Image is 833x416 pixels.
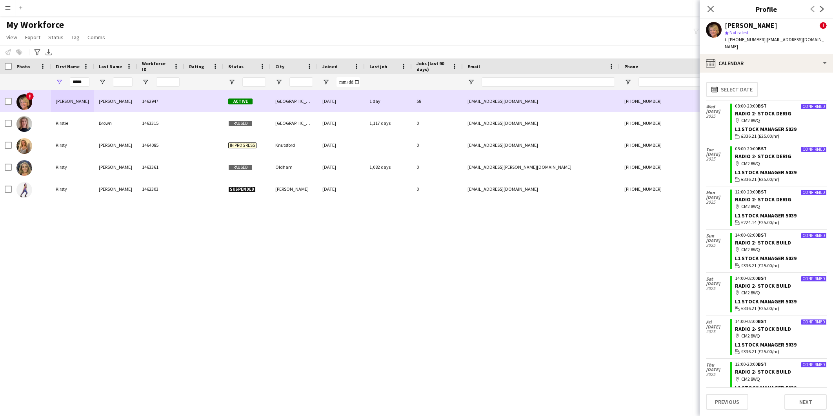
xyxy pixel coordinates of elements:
[801,362,827,368] div: Confirmed
[638,77,715,87] input: Phone Filter Input
[416,60,449,72] span: Jobs (last 90 days)
[99,64,122,69] span: Last Name
[735,384,827,391] div: L1 Stock Manager 5039
[725,22,777,29] div: [PERSON_NAME]
[137,134,184,156] div: 1464085
[94,134,137,156] div: [PERSON_NAME]
[706,281,730,286] span: [DATE]
[271,134,318,156] div: Knutsford
[228,120,253,126] span: Paused
[51,134,94,156] div: Kirsty
[741,133,779,140] span: £336.21 (£25.00/hr)
[322,78,329,86] button: Open Filter Menu
[137,178,184,200] div: 1462303
[3,32,20,42] a: View
[735,104,827,108] div: 08:00-20:00
[801,276,827,282] div: Confirmed
[365,90,412,112] div: 1 day
[16,94,32,110] img: Kirsten Smith
[33,47,42,57] app-action-btn: Advanced filters
[99,78,106,86] button: Open Filter Menu
[735,289,827,296] div: CM2 8WQ
[22,32,44,42] a: Export
[94,178,137,200] div: [PERSON_NAME]
[741,348,779,355] span: £336.21 (£25.00/hr)
[412,112,463,134] div: 0
[784,394,827,410] button: Next
[706,238,730,243] span: [DATE]
[620,156,720,178] div: [PHONE_NUMBER]
[735,362,827,367] div: 12:00-20:00
[56,64,80,69] span: First Name
[741,305,779,312] span: £336.21 (£25.00/hr)
[412,156,463,178] div: 0
[735,319,827,324] div: 14:00-02:00
[735,153,791,160] a: RADIO 2- STOCK DERIG
[801,146,827,152] div: Confirmed
[482,77,615,87] input: Email Filter Input
[758,189,767,195] span: BST
[700,54,833,73] div: Calendar
[706,394,748,410] button: Previous
[735,341,827,348] div: L1 Stock Manager 5039
[318,178,365,200] div: [DATE]
[412,134,463,156] div: 0
[801,190,827,195] div: Confirmed
[706,200,730,204] span: 2025
[463,90,620,112] div: [EMAIL_ADDRESS][DOMAIN_NAME]
[156,77,180,87] input: Workforce ID Filter Input
[318,112,365,134] div: [DATE]
[467,64,480,69] span: Email
[322,64,338,69] span: Joined
[725,36,824,49] span: | [EMAIL_ADDRESS][DOMAIN_NAME]
[365,112,412,134] div: 1,117 days
[463,156,620,178] div: [EMAIL_ADDRESS][PERSON_NAME][DOMAIN_NAME]
[142,60,170,72] span: Workforce ID
[228,142,256,148] span: In progress
[620,112,720,134] div: [PHONE_NUMBER]
[735,190,827,194] div: 12:00-20:00
[26,92,34,100] span: !
[706,363,730,367] span: Thu
[16,64,30,69] span: Photo
[463,112,620,134] div: [EMAIL_ADDRESS][DOMAIN_NAME]
[735,110,791,117] a: RADIO 2- STOCK DERIG
[412,178,463,200] div: 0
[228,99,253,104] span: Active
[706,82,758,97] button: Select date
[6,19,64,31] span: My Workforce
[706,367,730,372] span: [DATE]
[51,156,94,178] div: Kirsty
[801,319,827,325] div: Confirmed
[6,34,17,41] span: View
[94,112,137,134] div: Brown
[735,255,827,262] div: L1 Stock Manager 5039
[735,160,827,167] div: CM2 8WQ
[228,186,256,192] span: Suspended
[758,146,767,151] span: BST
[275,78,282,86] button: Open Filter Menu
[735,368,791,375] a: RADIO 2- STOCK BUILD
[735,169,827,176] div: L1 Stock Manager 5039
[68,32,83,42] a: Tag
[463,134,620,156] div: [EMAIL_ADDRESS][DOMAIN_NAME]
[706,372,730,377] span: 2025
[25,34,40,41] span: Export
[735,332,827,339] div: CM2 8WQ
[271,178,318,200] div: [PERSON_NAME]
[624,64,638,69] span: Phone
[706,277,730,281] span: Sat
[51,112,94,134] div: Kirstie
[318,90,365,112] div: [DATE]
[735,298,827,305] div: L1 Stock Manager 5039
[735,212,827,219] div: L1 Stock Manager 5039
[71,34,80,41] span: Tag
[758,103,767,109] span: BST
[706,286,730,291] span: 2025
[228,164,253,170] span: Paused
[706,234,730,238] span: Sun
[56,78,63,86] button: Open Filter Menu
[758,361,767,367] span: BST
[412,90,463,112] div: 58
[706,114,730,119] span: 2025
